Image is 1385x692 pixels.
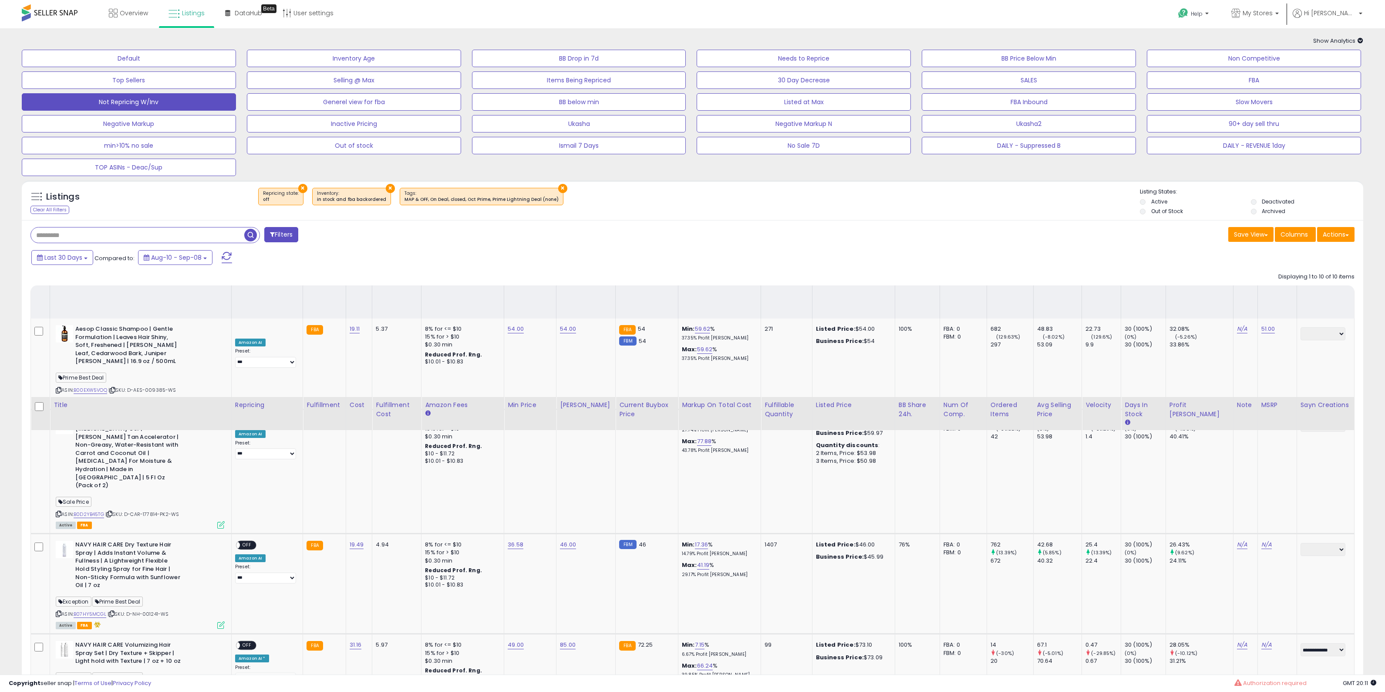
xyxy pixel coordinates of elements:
small: (5.85%) [1043,549,1061,556]
b: Min: [682,325,695,333]
button: BB Drop in 7d [472,50,686,67]
span: Compared to: [94,254,135,262]
div: $10 - $11.72 [425,450,497,458]
div: Fulfillment [307,400,342,410]
a: Privacy Policy [113,679,151,687]
a: N/A [1261,540,1272,549]
button: TOP ASINs - Deac/Sup [22,159,236,176]
div: 1407 [765,541,805,549]
span: 54 [639,337,646,345]
button: Default [22,50,236,67]
button: Listed at Max [697,93,911,111]
small: FBM [619,540,636,549]
a: 17.36 [695,540,708,549]
span: FBA [77,622,92,629]
a: 19.49 [350,540,364,549]
div: 30 (100%) [1125,325,1166,333]
div: 22.4 [1085,557,1121,565]
b: Min: [682,641,695,649]
div: % [682,641,754,657]
b: Quantity discounts [816,441,879,449]
div: 25.4 [1085,541,1121,549]
small: (13.39%) [996,549,1017,556]
div: Profit [PERSON_NAME] [1169,400,1230,419]
div: 30 (100%) [1125,541,1166,549]
div: FBA: 0 [944,641,980,649]
button: Aug-10 - Sep-08 [138,250,212,265]
button: Top Sellers [22,71,236,89]
div: 8% for <= $10 [425,541,497,549]
button: Ismail 7 Days [472,137,686,154]
button: Inventory Age [247,50,461,67]
a: 49.00 [508,641,524,649]
button: DAILY - REVENUE 1day [1147,137,1361,154]
div: $0.30 min [425,557,497,565]
img: 317t6gji6qL._SL40_.jpg [56,541,73,558]
small: (-8.02%) [1043,333,1065,340]
div: % [682,346,754,362]
div: Markup on Total Cost [682,400,757,410]
b: Listed Price: [816,641,856,649]
button: Negative Markup N [697,115,911,132]
div: Title [54,400,228,410]
div: : [816,441,888,449]
button: FBA Inbound [922,93,1136,111]
strong: Copyright [9,679,40,687]
a: 46.00 [560,540,576,549]
label: Archived [1262,207,1285,215]
button: Negative Markup [22,115,236,132]
div: Preset: [235,440,296,460]
div: 99 [765,641,805,649]
span: | SKU: D-AES-009385-WS [108,387,176,393]
span: Overview [120,9,148,17]
div: Amazon AI [235,339,266,346]
div: 3 Items, Price: $50.98 [816,457,888,465]
span: Columns [1281,230,1308,239]
span: Aug-10 - Sep-08 [151,253,202,262]
button: Not Repricing W/Inv [22,93,236,111]
a: B07HY5MCGL [74,611,106,618]
button: Filters [264,227,298,242]
span: Prime Best Deal [56,373,106,383]
div: off [263,197,299,203]
span: Inventory : [317,190,386,203]
div: Fulfillment Cost [376,400,418,419]
div: 30 (100%) [1125,657,1166,665]
img: 31X1-7c0eML._SL40_.jpg [56,641,73,658]
i: Get Help [1178,8,1189,19]
div: Clear All Filters [30,206,69,214]
div: $0.30 min [425,657,497,665]
a: 31.16 [350,641,362,649]
div: Preset: [235,348,296,368]
th: CSV column name: cust_attr_1_MSRP [1257,397,1297,430]
p: 14.79% Profit [PERSON_NAME] [682,551,754,557]
div: 24.11% [1169,557,1233,565]
b: Reduced Prof. Rng. [425,442,482,450]
div: 0.47 [1085,641,1121,649]
a: B0D2YB45TG [74,511,104,518]
div: 48.83 [1037,325,1082,333]
button: No Sale 7D [697,137,911,154]
b: Aesop Classic Shampoo | Gentle Formulation | Leaves Hair Shiny, Soft, Freshened | [PERSON_NAME] L... [75,325,181,368]
button: Last 30 Days [31,250,93,265]
div: Preset: [235,564,296,583]
div: 70.64 [1037,657,1082,665]
button: Inactive Pricing [247,115,461,132]
div: 14 [991,641,1033,649]
span: 46 [639,540,646,549]
button: Columns [1275,227,1316,242]
div: $10.01 - $10.83 [425,458,497,465]
small: FBA [619,325,635,335]
span: All listings currently available for purchase on Amazon [56,522,76,529]
a: B00EXW5VOQ [74,387,107,394]
small: FBA [307,325,323,335]
div: $73.09 [816,654,888,661]
div: Velocity [1085,400,1117,410]
small: FBA [307,641,323,651]
th: CSV column name: cust_attr_5_Sayn Creations [1297,397,1355,430]
div: 2 Items, Price: $53.98 [816,449,888,457]
div: FBM: 0 [944,649,980,657]
div: 53.09 [1037,341,1082,349]
div: 22.73 [1085,325,1121,333]
a: 54.00 [508,325,524,333]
